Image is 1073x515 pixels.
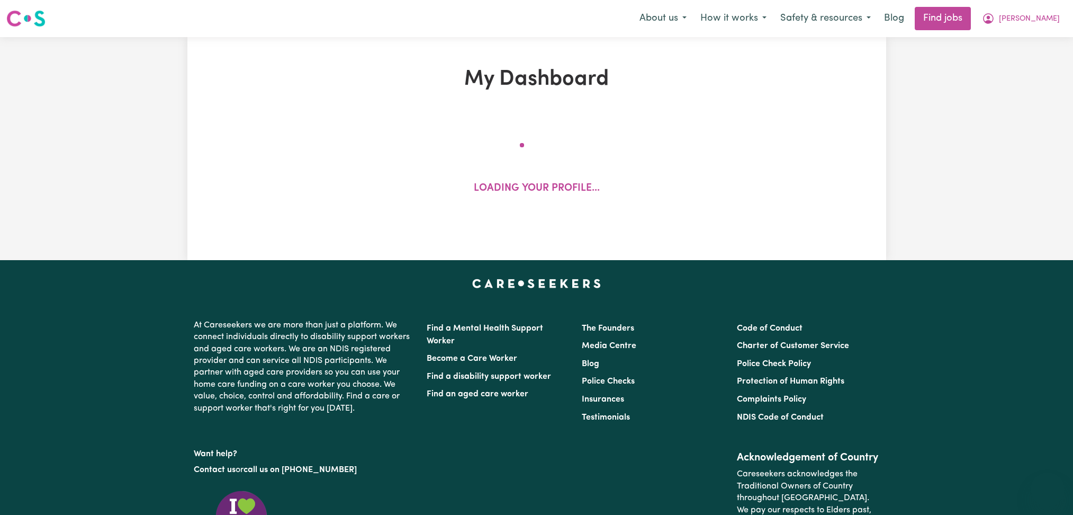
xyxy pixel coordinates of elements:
a: Careseekers home page [472,279,601,288]
button: My Account [975,7,1067,30]
a: NDIS Code of Conduct [737,413,824,422]
a: Police Checks [582,377,635,386]
a: Code of Conduct [737,324,803,333]
h2: Acknowledgement of Country [737,451,879,464]
a: Blog [878,7,910,30]
a: Media Centre [582,342,636,350]
a: Find a disability support worker [427,372,551,381]
button: About us [633,7,693,30]
a: Protection of Human Rights [737,377,844,386]
p: Loading your profile... [474,181,600,197]
a: Blog [582,360,599,368]
a: Testimonials [582,413,630,422]
a: Become a Care Worker [427,354,517,363]
img: Careseekers logo [6,9,46,28]
h1: My Dashboard [310,67,763,92]
p: Want help? [194,444,414,460]
a: Charter of Customer Service [737,342,849,350]
span: [PERSON_NAME] [999,13,1060,25]
a: The Founders [582,324,634,333]
a: Insurances [582,395,624,404]
p: or [194,460,414,480]
a: Find a Mental Health Support Worker [427,324,543,345]
iframe: Button to launch messaging window [1031,473,1065,507]
a: call us on [PHONE_NUMBER] [244,466,357,474]
a: Complaints Policy [737,395,806,404]
a: Police Check Policy [737,360,811,368]
p: At Careseekers we are more than just a platform. We connect individuals directly to disability su... [194,315,414,419]
button: How it works [693,7,773,30]
a: Contact us [194,466,236,474]
a: Find jobs [915,7,971,30]
a: Careseekers logo [6,6,46,31]
button: Safety & resources [773,7,878,30]
a: Find an aged care worker [427,390,528,398]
